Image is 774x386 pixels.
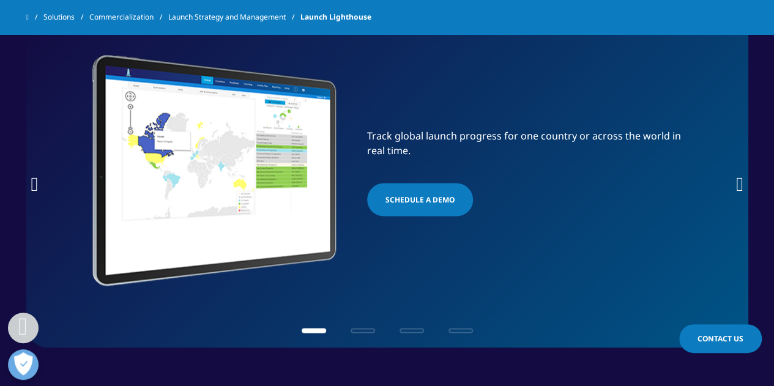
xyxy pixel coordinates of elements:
span: Go to slide 4 [448,328,473,333]
span: Go to slide 2 [351,328,375,333]
span: Contact Us [698,333,743,344]
a: SCHEDULE A DEMO [367,183,473,216]
div: 1 / 4 [26,11,748,347]
p: Track global launch progress for one country or across the world in real time. [367,128,682,165]
button: Open Preferences [8,349,39,380]
span: Go to slide 1 [302,328,326,333]
span: Launch Lighthouse [300,6,371,28]
a: Contact Us [679,324,762,353]
span: Go to slide 3 [400,328,424,333]
a: Launch Strategy and Management [168,6,300,28]
div: Next slide [736,169,743,196]
a: Solutions [43,6,89,28]
div: Previous slide [31,169,39,196]
a: Commercialization [89,6,168,28]
span: SCHEDULE A DEMO [385,192,455,207]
